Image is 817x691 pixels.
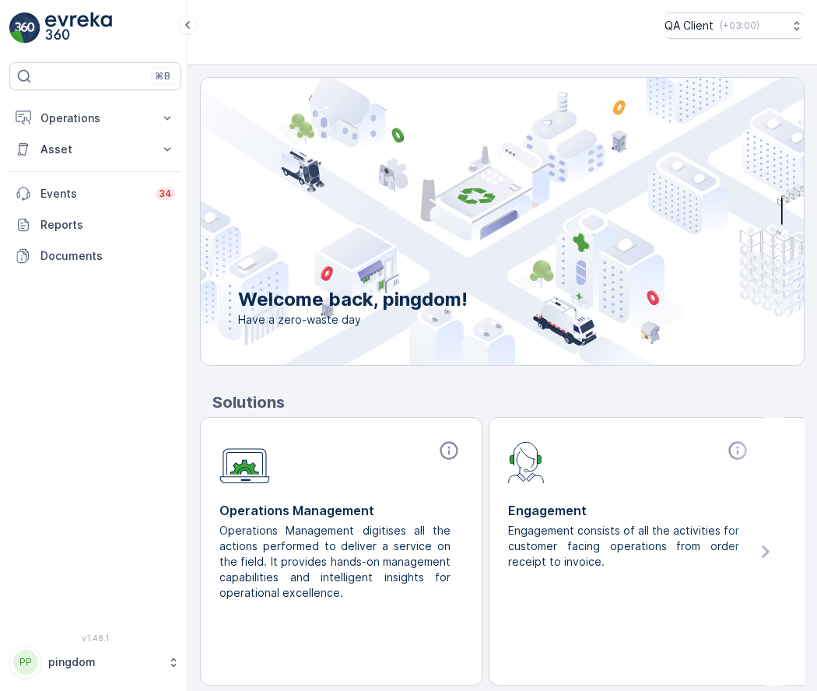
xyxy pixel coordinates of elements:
p: Engagement consists of all the activities for customer facing operations from order receipt to in... [508,523,739,570]
p: Solutions [212,391,805,414]
p: Operations [40,110,150,126]
a: Events34 [9,178,181,209]
p: Asset [40,142,150,157]
img: city illustration [131,78,804,365]
p: pingdom [48,654,160,670]
p: Documents [40,248,175,264]
button: QA Client(+03:00) [664,12,805,39]
div: PP [13,650,38,675]
button: Asset [9,134,181,165]
span: v 1.48.1 [9,633,181,643]
a: Documents [9,240,181,272]
p: ⌘B [155,70,170,82]
img: logo_light-DOdMpM7g.png [45,12,112,44]
p: Engagement [508,501,752,520]
span: Have a zero-waste day [238,312,468,328]
p: Operations Management [219,501,463,520]
img: module-icon [508,440,545,483]
button: PPpingdom [9,646,181,679]
p: QA Client [664,18,714,33]
a: Reports [9,209,181,240]
img: logo [9,12,40,44]
p: Operations Management digitises all the actions performed to deliver a service on the field. It p... [219,523,451,601]
p: 34 [159,188,172,200]
p: Welcome back, pingdom! [238,287,468,312]
img: module-icon [219,440,270,484]
p: Reports [40,217,175,233]
p: Events [40,186,146,202]
button: Operations [9,103,181,134]
p: ( +03:00 ) [720,19,759,32]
